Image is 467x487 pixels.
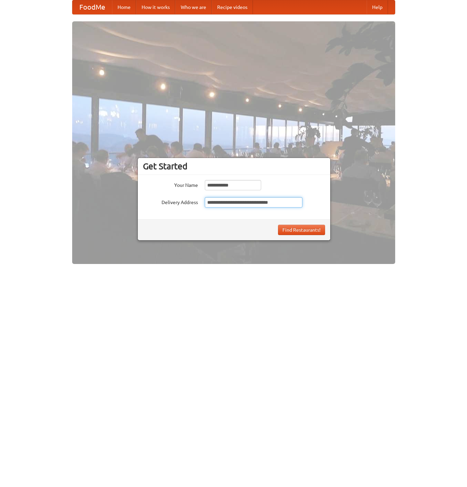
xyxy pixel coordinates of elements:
a: FoodMe [73,0,112,14]
a: Help [367,0,388,14]
a: Home [112,0,136,14]
label: Delivery Address [143,197,198,206]
a: Who we are [175,0,212,14]
button: Find Restaurants! [278,225,325,235]
a: How it works [136,0,175,14]
a: Recipe videos [212,0,253,14]
h3: Get Started [143,161,325,171]
label: Your Name [143,180,198,189]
